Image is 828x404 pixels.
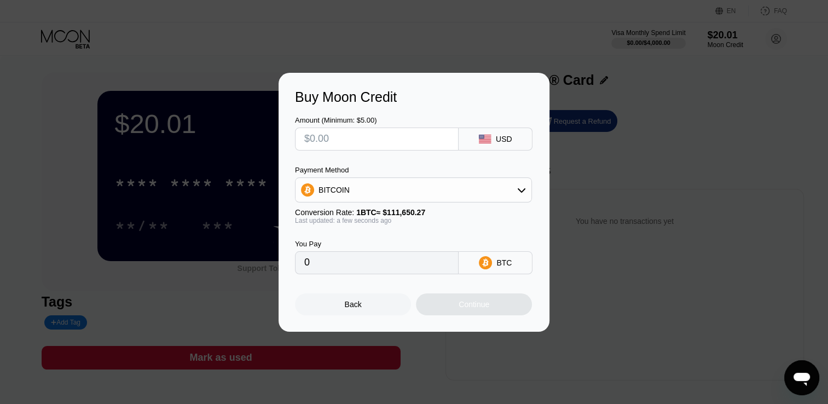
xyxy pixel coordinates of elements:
[496,258,512,267] div: BTC
[296,179,531,201] div: BITCOIN
[295,208,532,217] div: Conversion Rate:
[496,135,512,143] div: USD
[319,186,350,194] div: BITCOIN
[356,208,425,217] span: 1 BTC ≈ $111,650.27
[784,360,819,395] iframe: Button to launch messaging window
[295,217,532,224] div: Last updated: a few seconds ago
[304,128,449,150] input: $0.00
[295,240,459,248] div: You Pay
[295,116,459,124] div: Amount (Minimum: $5.00)
[295,89,533,105] div: Buy Moon Credit
[295,166,532,174] div: Payment Method
[345,300,362,309] div: Back
[295,293,411,315] div: Back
